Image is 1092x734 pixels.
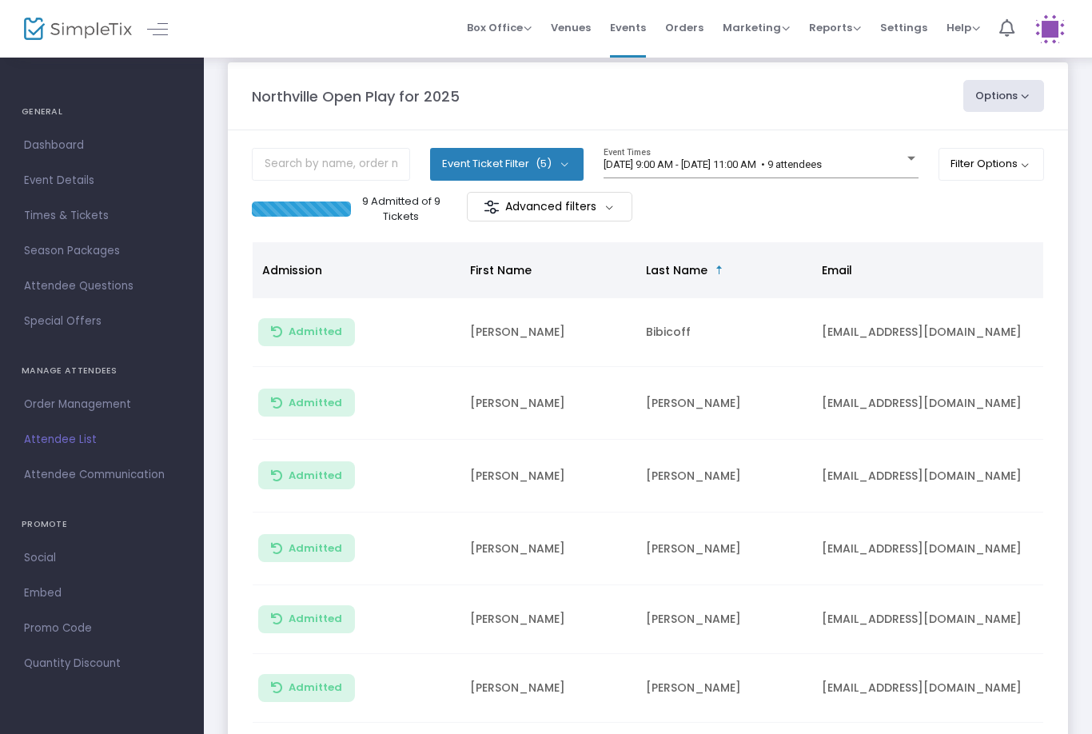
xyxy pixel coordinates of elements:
[289,397,342,409] span: Admitted
[880,7,927,48] span: Settings
[258,674,355,702] button: Admitted
[723,20,790,35] span: Marketing
[812,654,1052,723] td: [EMAIL_ADDRESS][DOMAIN_NAME]
[551,7,591,48] span: Venues
[289,325,342,338] span: Admitted
[636,654,812,723] td: [PERSON_NAME]
[636,440,812,513] td: [PERSON_NAME]
[636,298,812,367] td: Bibicoff
[289,612,342,625] span: Admitted
[289,542,342,555] span: Admitted
[24,429,180,450] span: Attendee List
[610,7,646,48] span: Events
[460,585,636,654] td: [PERSON_NAME]
[262,262,322,278] span: Admission
[258,605,355,633] button: Admitted
[636,367,812,440] td: [PERSON_NAME]
[963,80,1045,112] button: Options
[812,440,1052,513] td: [EMAIL_ADDRESS][DOMAIN_NAME]
[484,199,500,215] img: filter
[467,192,632,221] m-button: Advanced filters
[289,681,342,694] span: Admitted
[665,7,703,48] span: Orders
[812,367,1052,440] td: [EMAIL_ADDRESS][DOMAIN_NAME]
[470,262,532,278] span: First Name
[24,205,180,226] span: Times & Tickets
[24,653,180,674] span: Quantity Discount
[430,148,584,180] button: Event Ticket Filter(5)
[24,394,180,415] span: Order Management
[24,583,180,604] span: Embed
[809,20,861,35] span: Reports
[636,513,812,585] td: [PERSON_NAME]
[822,262,852,278] span: Email
[460,298,636,367] td: [PERSON_NAME]
[467,20,532,35] span: Box Office
[22,355,182,387] h4: MANAGE ATTENDEES
[22,509,182,541] h4: PROMOTE
[24,618,180,639] span: Promo Code
[24,241,180,261] span: Season Packages
[812,585,1052,654] td: [EMAIL_ADDRESS][DOMAIN_NAME]
[357,193,445,225] p: 9 Admitted of 9 Tickets
[258,534,355,562] button: Admitted
[460,513,636,585] td: [PERSON_NAME]
[24,548,180,568] span: Social
[812,298,1052,367] td: [EMAIL_ADDRESS][DOMAIN_NAME]
[636,585,812,654] td: [PERSON_NAME]
[604,158,822,170] span: [DATE] 9:00 AM - [DATE] 11:00 AM • 9 attendees
[24,135,180,156] span: Dashboard
[24,465,180,485] span: Attendee Communication
[460,367,636,440] td: [PERSON_NAME]
[460,654,636,723] td: [PERSON_NAME]
[258,461,355,489] button: Admitted
[536,158,552,170] span: (5)
[252,86,460,107] m-panel-title: Northville Open Play for 2025
[24,311,180,332] span: Special Offers
[24,170,180,191] span: Event Details
[947,20,980,35] span: Help
[646,262,707,278] span: Last Name
[22,96,182,128] h4: GENERAL
[258,318,355,346] button: Admitted
[258,389,355,417] button: Admitted
[939,148,1045,180] button: Filter Options
[460,440,636,513] td: [PERSON_NAME]
[713,264,726,277] span: Sortable
[252,148,410,181] input: Search by name, order number, email, ip address
[289,469,342,482] span: Admitted
[812,513,1052,585] td: [EMAIL_ADDRESS][DOMAIN_NAME]
[24,276,180,297] span: Attendee Questions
